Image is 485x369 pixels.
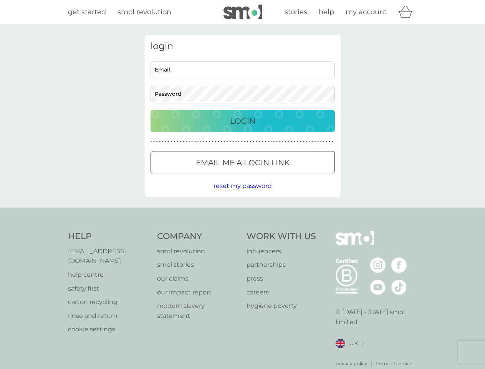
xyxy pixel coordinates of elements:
[323,140,324,144] p: ●
[174,140,175,144] p: ●
[346,7,387,18] a: my account
[157,288,239,298] a: our impact report
[227,140,228,144] p: ●
[268,140,269,144] p: ●
[370,279,386,295] img: visit the smol Youtube page
[285,8,307,16] span: stories
[196,156,290,169] p: Email me a login link
[171,140,172,144] p: ●
[223,5,262,19] img: smol
[276,140,278,144] p: ●
[336,339,345,348] img: UK flag
[157,260,239,270] a: smol stories
[319,7,334,18] a: help
[232,140,234,144] p: ●
[238,140,240,144] p: ●
[329,140,331,144] p: ●
[282,140,284,144] p: ●
[209,140,210,144] p: ●
[320,140,322,144] p: ●
[300,140,301,144] p: ●
[168,140,169,144] p: ●
[391,258,407,273] img: visit the smol Facebook page
[326,140,328,144] p: ●
[259,140,260,144] p: ●
[68,7,106,18] a: get started
[151,140,152,144] p: ●
[256,140,257,144] p: ●
[306,140,307,144] p: ●
[159,140,161,144] p: ●
[177,140,178,144] p: ●
[203,140,205,144] p: ●
[311,140,313,144] p: ●
[315,140,316,144] p: ●
[229,140,231,144] p: ●
[68,297,150,307] a: carton recycling
[68,311,150,321] a: rinse and return
[180,140,181,144] p: ●
[151,41,335,52] h3: login
[319,8,334,16] span: help
[265,140,266,144] p: ●
[241,140,243,144] p: ●
[68,8,106,16] span: get started
[247,274,316,284] a: press
[285,140,286,144] p: ●
[221,140,222,144] p: ●
[157,274,239,284] p: our claims
[247,231,316,243] h4: Work With Us
[162,140,164,144] p: ●
[273,140,275,144] p: ●
[270,140,272,144] p: ●
[308,140,310,144] p: ●
[194,140,196,144] p: ●
[391,279,407,295] img: visit the smol Tiktok page
[336,360,367,367] a: privacy policy
[214,181,272,191] button: reset my password
[317,140,319,144] p: ●
[332,140,333,144] p: ●
[165,140,167,144] p: ●
[68,270,150,280] a: help centre
[151,151,335,173] button: Email me a login link
[189,140,190,144] p: ●
[151,110,335,132] button: Login
[294,140,295,144] p: ●
[153,140,155,144] p: ●
[250,140,252,144] p: ●
[297,140,298,144] p: ●
[200,140,202,144] p: ●
[370,258,386,273] img: visit the smol Instagram page
[157,301,239,321] a: modern slavery statement
[118,8,171,16] span: smol revolution
[118,7,171,18] a: smol revolution
[247,301,316,311] a: hygiene poverty
[157,231,239,243] h4: Company
[362,341,364,346] img: select a new location
[214,182,272,189] span: reset my password
[247,140,248,144] p: ●
[182,140,184,144] p: ●
[247,260,316,270] a: partnerships
[191,140,193,144] p: ●
[68,324,150,334] a: cookie settings
[212,140,214,144] p: ●
[235,140,237,144] p: ●
[218,140,219,144] p: ●
[291,140,293,144] p: ●
[247,246,316,256] a: influencers
[288,140,290,144] p: ●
